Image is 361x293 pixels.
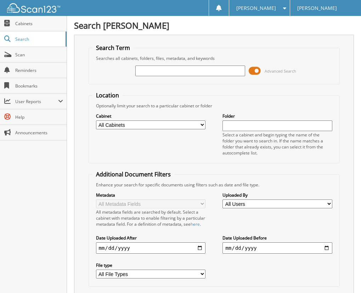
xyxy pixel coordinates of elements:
label: Uploaded By [222,192,332,198]
div: Enhance your search for specific documents using filters such as date and file type. [92,182,336,188]
div: Optionally limit your search to a particular cabinet or folder [92,103,336,109]
div: Select a cabinet and begin typing the name of the folder you want to search in. If the name match... [222,132,332,156]
span: Cabinets [15,21,63,27]
label: Folder [222,113,332,119]
a: here [191,221,200,227]
legend: Search Term [92,44,134,52]
legend: Additional Document Filters [92,170,174,178]
h1: Search [PERSON_NAME] [74,19,354,31]
label: Date Uploaded After [96,235,205,241]
legend: Location [92,91,123,99]
label: Date Uploaded Before [222,235,332,241]
input: end [222,242,332,254]
label: Metadata [96,192,205,198]
div: All metadata fields are searched by default. Select a cabinet with metadata to enable filtering b... [96,209,205,227]
span: Bookmarks [15,83,63,89]
span: Announcements [15,130,63,136]
span: Help [15,114,63,120]
div: Searches all cabinets, folders, files, metadata, and keywords [92,55,336,61]
span: User Reports [15,98,58,105]
label: File type [96,262,205,268]
span: Search [15,36,62,42]
span: Scan [15,52,63,58]
input: start [96,242,205,254]
span: Advanced Search [265,68,296,74]
img: scan123-logo-white.svg [7,3,60,13]
span: [PERSON_NAME] [236,6,276,10]
label: Cabinet [96,113,205,119]
span: [PERSON_NAME] [297,6,337,10]
span: Reminders [15,67,63,73]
